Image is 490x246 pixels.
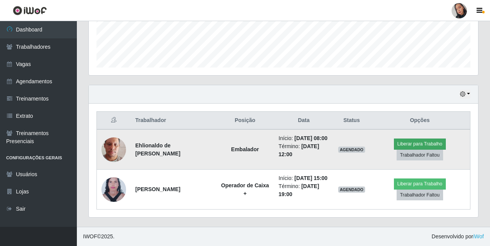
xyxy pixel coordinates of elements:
[397,150,443,160] button: Trabalhador Faltou
[370,112,470,130] th: Opções
[101,173,126,206] img: 1728382310331.jpeg
[338,147,365,153] span: AGENDADO
[83,233,115,241] span: © 2025 .
[131,112,216,130] th: Trabalhador
[274,112,334,130] th: Data
[279,142,329,158] li: Término:
[216,112,274,130] th: Posição
[279,174,329,182] li: Início:
[13,6,47,15] img: CoreUI Logo
[294,135,327,141] time: [DATE] 08:00
[231,146,259,152] strong: Embalador
[221,182,269,196] strong: Operador de Caixa +
[279,182,329,198] li: Término:
[135,186,180,192] strong: [PERSON_NAME]
[135,142,180,157] strong: Ehlionaldo de [PERSON_NAME]
[338,187,365,193] span: AGENDADO
[394,178,446,189] button: Liberar para Trabalho
[294,175,327,181] time: [DATE] 15:00
[394,139,446,149] button: Liberar para Trabalho
[432,233,484,241] span: Desenvolvido por
[101,128,126,172] img: 1675087680149.jpeg
[473,233,484,239] a: iWof
[334,112,370,130] th: Status
[83,233,97,239] span: IWOF
[279,134,329,142] li: Início:
[397,190,443,200] button: Trabalhador Faltou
